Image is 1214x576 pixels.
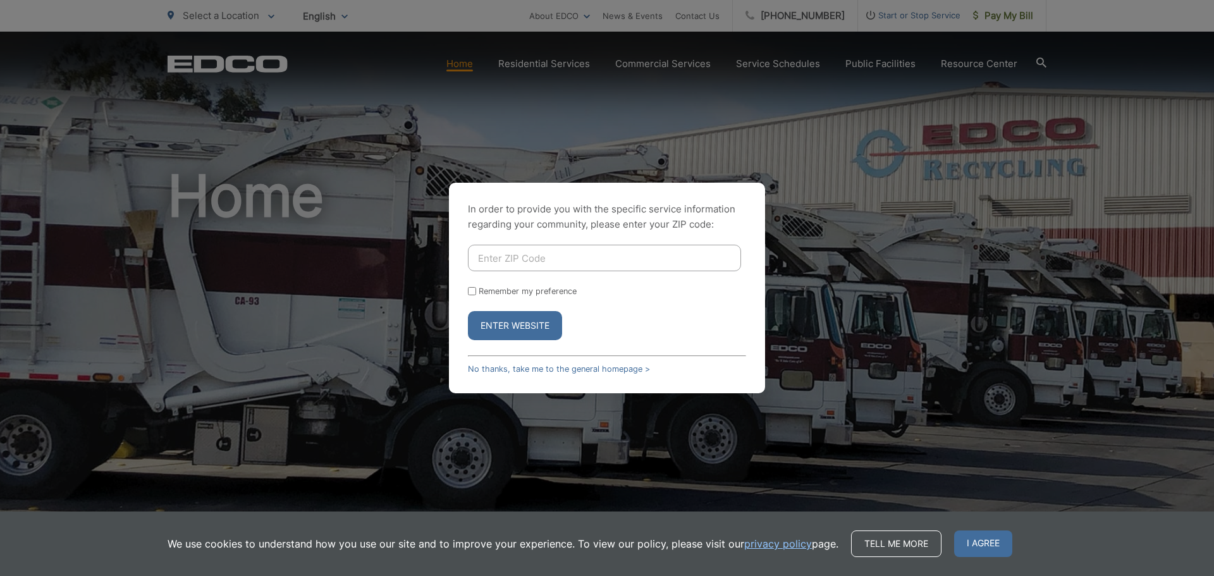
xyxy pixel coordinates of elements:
[851,530,941,557] a: Tell me more
[468,364,650,374] a: No thanks, take me to the general homepage >
[168,536,838,551] p: We use cookies to understand how you use our site and to improve your experience. To view our pol...
[468,245,741,271] input: Enter ZIP Code
[468,202,746,232] p: In order to provide you with the specific service information regarding your community, please en...
[468,311,562,340] button: Enter Website
[744,536,812,551] a: privacy policy
[954,530,1012,557] span: I agree
[479,286,577,296] label: Remember my preference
